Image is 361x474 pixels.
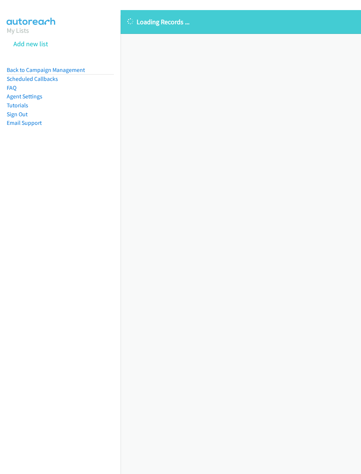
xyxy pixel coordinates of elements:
[13,39,48,48] a: Add new list
[7,84,16,91] a: FAQ
[7,66,85,73] a: Back to Campaign Management
[7,102,28,109] a: Tutorials
[7,119,42,126] a: Email Support
[7,26,29,35] a: My Lists
[7,111,28,118] a: Sign Out
[127,17,354,27] p: Loading Records ...
[7,93,42,100] a: Agent Settings
[7,75,58,82] a: Scheduled Callbacks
